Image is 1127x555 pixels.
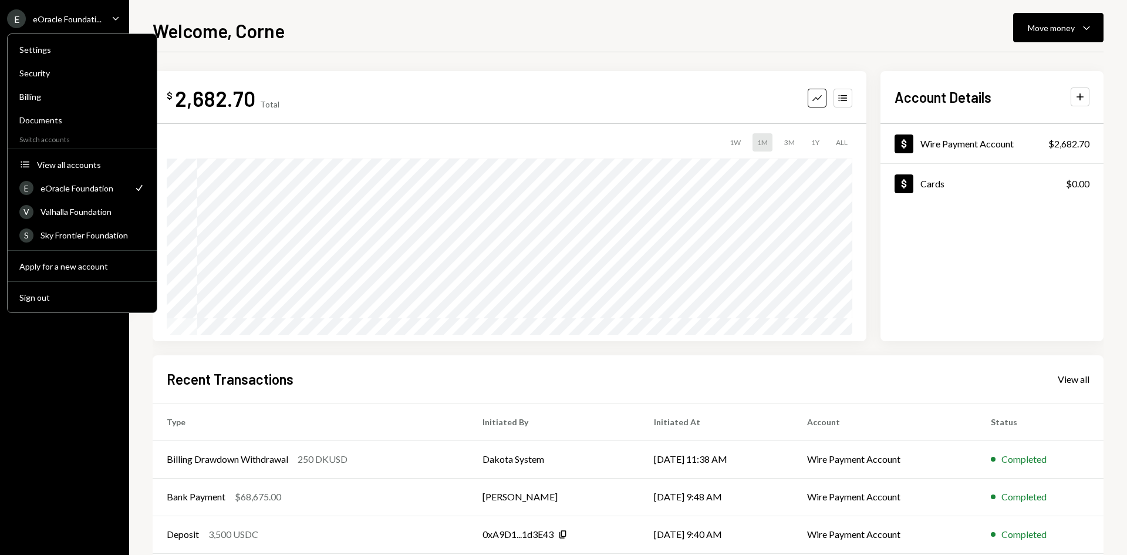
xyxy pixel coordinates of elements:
[19,261,145,271] div: Apply for a new account
[167,90,173,102] div: $
[41,183,126,193] div: eOracle Foundation
[19,292,145,302] div: Sign out
[640,403,793,440] th: Initiated At
[482,527,554,541] div: 0xA9D1...1d3E43
[167,527,199,541] div: Deposit
[880,164,1104,203] a: Cards$0.00
[1028,22,1075,34] div: Move money
[977,403,1104,440] th: Status
[19,181,33,195] div: E
[41,230,145,240] div: Sky Frontier Foundation
[167,490,225,504] div: Bank Payment
[298,452,347,466] div: 250 DKUSD
[1001,452,1047,466] div: Completed
[468,403,640,440] th: Initiated By
[153,19,285,42] h1: Welcome, Corne
[19,228,33,243] div: S
[831,133,852,152] div: ALL
[1066,177,1089,191] div: $0.00
[7,9,26,28] div: E
[793,403,977,440] th: Account
[468,478,640,516] td: [PERSON_NAME]
[12,62,152,83] a: Security
[153,403,468,440] th: Type
[807,133,824,152] div: 1Y
[640,478,793,516] td: [DATE] 9:48 AM
[468,440,640,478] td: Dakota System
[19,115,145,125] div: Documents
[12,109,152,130] a: Documents
[1013,13,1104,42] button: Move money
[753,133,772,152] div: 1M
[793,478,977,516] td: Wire Payment Account
[19,45,145,55] div: Settings
[895,88,991,107] h2: Account Details
[920,178,944,189] div: Cards
[167,452,288,466] div: Billing Drawdown Withdrawal
[19,205,33,219] div: V
[12,39,152,60] a: Settings
[41,207,145,217] div: Valhalla Foundation
[12,86,152,107] a: Billing
[8,133,157,144] div: Switch accounts
[793,516,977,553] td: Wire Payment Account
[1001,490,1047,504] div: Completed
[260,99,279,109] div: Total
[12,287,152,308] button: Sign out
[725,133,745,152] div: 1W
[1058,374,1089,385] div: View all
[37,160,145,170] div: View all accounts
[208,527,258,541] div: 3,500 USDC
[175,85,255,112] div: 2,682.70
[880,124,1104,163] a: Wire Payment Account$2,682.70
[19,92,145,102] div: Billing
[1048,137,1089,151] div: $2,682.70
[235,490,281,504] div: $68,675.00
[920,138,1014,149] div: Wire Payment Account
[640,516,793,553] td: [DATE] 9:40 AM
[167,369,293,389] h2: Recent Transactions
[33,14,102,24] div: eOracle Foundati...
[1058,372,1089,385] a: View all
[12,154,152,176] button: View all accounts
[793,440,977,478] td: Wire Payment Account
[12,201,152,222] a: VValhalla Foundation
[780,133,799,152] div: 3M
[12,224,152,245] a: SSky Frontier Foundation
[1001,527,1047,541] div: Completed
[19,68,145,78] div: Security
[12,256,152,277] button: Apply for a new account
[640,440,793,478] td: [DATE] 11:38 AM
